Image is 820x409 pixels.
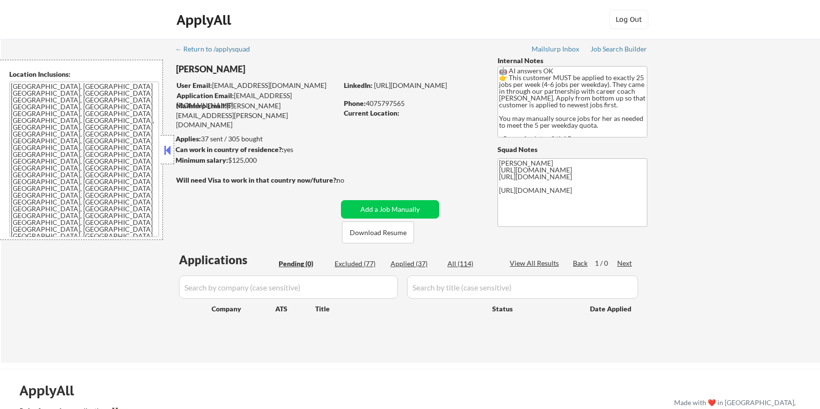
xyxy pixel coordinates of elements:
[177,81,212,89] strong: User Email:
[176,134,338,144] div: 37 sent / 305 bought
[176,63,376,75] div: [PERSON_NAME]
[275,304,315,314] div: ATS
[617,258,633,268] div: Next
[590,304,633,314] div: Date Applied
[176,135,201,143] strong: Applies:
[590,45,647,55] a: Job Search Builder
[344,99,481,108] div: 4075797565
[407,275,638,299] input: Search by title (case sensitive)
[179,254,275,266] div: Applications
[590,46,647,52] div: Job Search Builder
[176,156,228,164] strong: Minimum salary:
[532,46,580,52] div: Mailslurp Inbox
[177,12,234,28] div: ApplyAll
[335,259,383,269] div: Excluded (77)
[176,102,227,110] strong: Mailslurp Email:
[374,81,447,89] a: [URL][DOMAIN_NAME]
[179,275,398,299] input: Search by company (case sensitive)
[532,45,580,55] a: Mailslurp Inbox
[19,382,85,399] div: ApplyAll
[176,155,338,165] div: $125,000
[447,259,496,269] div: All (114)
[391,259,439,269] div: Applied (37)
[609,10,648,29] button: Log Out
[595,258,617,268] div: 1 / 0
[175,45,259,55] a: ← Return to /applysquad
[176,176,338,184] strong: Will need Visa to work in that country now/future?:
[177,81,338,90] div: [EMAIL_ADDRESS][DOMAIN_NAME]
[176,145,284,153] strong: Can work in country of residence?:
[344,109,399,117] strong: Current Location:
[212,304,275,314] div: Company
[175,46,259,52] div: ← Return to /applysquad
[279,259,327,269] div: Pending (0)
[9,69,159,79] div: Location Inclusions:
[341,200,439,219] button: Add a Job Manually
[344,81,373,89] strong: LinkedIn:
[177,91,234,100] strong: Application Email:
[498,56,647,66] div: Internal Notes
[176,101,338,130] div: [PERSON_NAME][EMAIL_ADDRESS][PERSON_NAME][DOMAIN_NAME]
[344,99,366,107] strong: Phone:
[177,91,338,110] div: [EMAIL_ADDRESS][DOMAIN_NAME]
[510,258,562,268] div: View All Results
[498,145,647,154] div: Squad Notes
[315,304,483,314] div: Title
[337,175,364,185] div: no
[176,145,335,154] div: yes
[342,222,414,243] button: Download Resume
[573,258,588,268] div: Back
[492,300,576,317] div: Status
